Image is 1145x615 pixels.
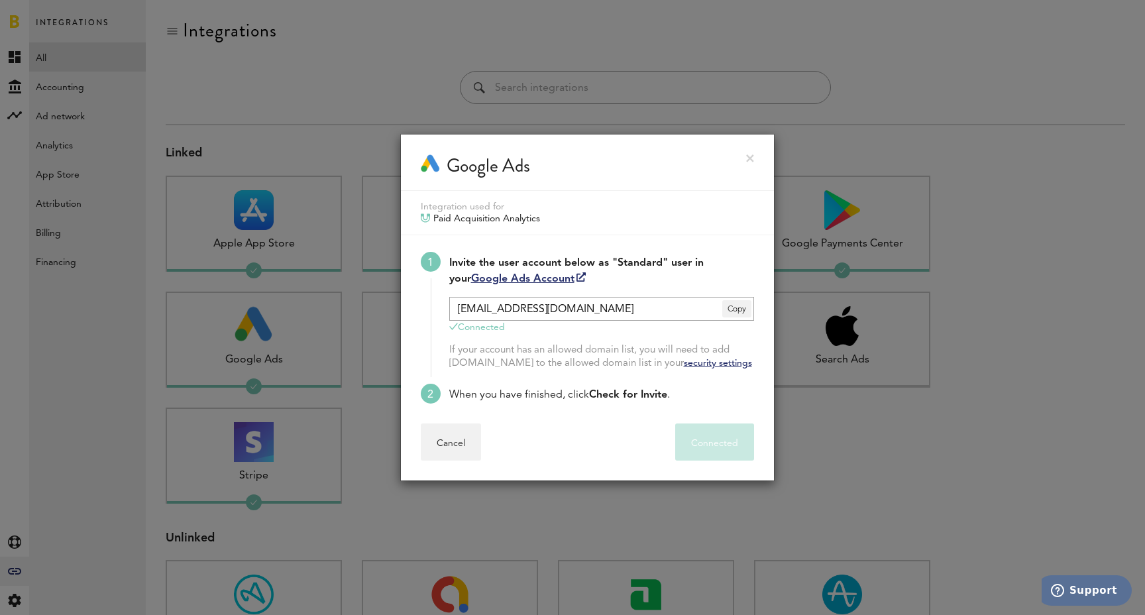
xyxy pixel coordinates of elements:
[421,154,440,174] img: Google Ads
[421,201,754,213] div: Integration used for
[471,274,586,284] a: Google Ads Account
[449,255,754,287] div: Invite the user account below as "Standard" user in your
[447,154,530,177] div: Google Ads
[433,213,540,225] span: Paid Acquisition Analytics
[421,423,481,461] button: Cancel
[449,387,754,403] div: When you have finished, click .
[1042,575,1132,608] iframe: Opens a widget where you can find more information
[722,300,751,317] span: Copy
[449,321,754,334] div: Connected
[684,359,752,368] a: security settings
[449,344,754,370] div: If your account has an allowed domain list, you will need to add [DOMAIN_NAME] to the allowed dom...
[675,423,754,461] button: Connected
[589,390,667,400] span: Check for Invite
